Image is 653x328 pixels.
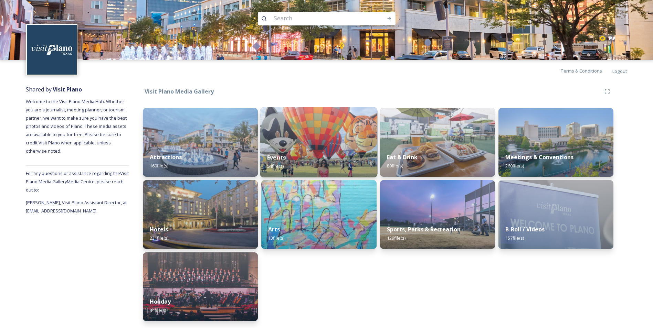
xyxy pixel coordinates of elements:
input: Search [270,11,365,26]
strong: Visit Plano [53,86,82,93]
span: 129 file(s) [387,235,406,241]
strong: B-Roll / Videos [505,226,545,233]
span: 54 file(s) [267,163,284,169]
a: Terms & Conditions [560,67,612,75]
strong: Hotels [150,226,168,233]
img: images.jpeg [27,25,77,75]
strong: Sports, Parks & Recreation [387,226,461,233]
span: 260 file(s) [505,163,524,169]
span: Logout [612,68,627,74]
strong: Meetings & Conventions [505,153,573,161]
img: 163f5452-487e-46b6-95ce-7d30f5d8887d.jpg [498,180,613,249]
span: Welcome to the Visit Plano Media Hub. Whether you are a journalist, meeting planner, or tourism p... [26,98,128,154]
strong: Holiday [150,298,171,305]
span: Shared by: [26,86,82,93]
span: 80 file(s) [387,163,403,169]
img: 87a85942-043f-4767-857c-4144632cc238.jpg [143,108,258,177]
img: 4926d70f-1349-452b-9734-7b98794f73aa.jpg [498,108,613,177]
img: 26a65e60-1aa3-41aa-a9d5-20d91948a645.jpg [380,180,495,249]
strong: Events [267,154,286,161]
span: 157 file(s) [505,235,524,241]
span: 13 file(s) [268,235,284,241]
img: 978e481f-193b-49d6-b951-310609a898c1.jpg [380,108,495,177]
img: f05c0bee-49c2-4ac1-a369-a5e04c5a2553.jpg [143,252,258,321]
span: 160 file(s) [150,163,168,169]
strong: Visit Plano Media Gallery [145,88,214,95]
span: Terms & Conditions [560,68,602,74]
span: For any questions or assistance regarding the Visit Plano Media Gallery Media Centre, please reac... [26,170,129,193]
span: 231 file(s) [150,235,168,241]
img: ea110bd7-91bd-4d21-8ab7-5f586e6198d7.jpg [143,180,258,249]
strong: Attractions [150,153,182,161]
span: [PERSON_NAME], Visit Plano Assistant Director, at [EMAIL_ADDRESS][DOMAIN_NAME]. [26,199,128,214]
strong: Eat & Drink [387,153,418,161]
strong: Arts [268,226,280,233]
img: 49de9871-0ad7-4f79-876a-8be633dd9873.jpg [260,107,378,177]
img: 1ea302d0-861e-4f91-92cf-c7386b8feaa8.jpg [261,180,376,249]
span: 44 file(s) [150,307,166,313]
